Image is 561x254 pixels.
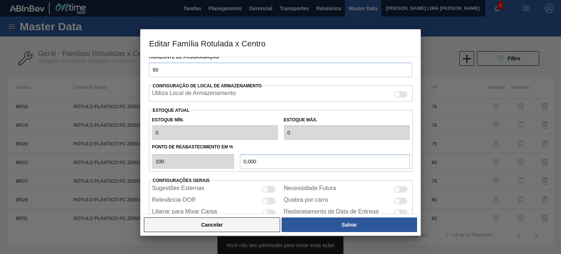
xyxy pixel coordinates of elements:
[284,117,317,122] label: Estoque Máx.
[152,90,236,99] label: Quando ativada, o sistema irá exibir os estoques de diferentes locais de armazenamento.
[284,197,328,205] label: Quebra por carro
[152,197,196,205] label: Relevância OOR
[153,83,262,88] span: Configuração de Local de Armazenamento
[152,208,217,217] label: Liberar para Mixar Carga
[152,185,204,194] label: Sugestões Externas
[149,52,412,62] label: Horizonte de Programação
[153,178,210,183] span: Configurações Gerais
[140,29,421,57] h3: Editar Família Rotulada x Centro
[153,108,190,113] label: Estoque Atual
[144,217,280,232] button: Cancelar
[284,208,379,217] label: Replanejamento de Data de Entrega
[284,185,336,194] label: Necessidade Futura
[152,117,184,122] label: Estoque Mín.
[282,217,417,232] button: Salvar
[152,144,233,149] label: Ponto de Reabastecimento em %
